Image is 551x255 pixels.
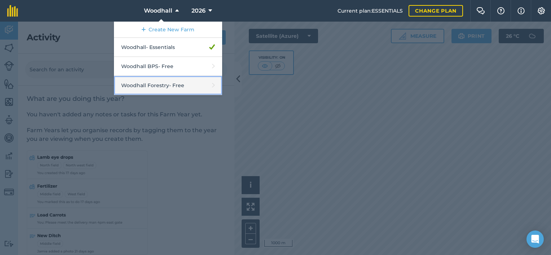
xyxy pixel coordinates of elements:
[338,7,403,15] span: Current plan : ESSENTIALS
[476,7,485,14] img: Two speech bubbles overlapping with the left bubble in the forefront
[114,22,222,38] a: Create New Farm
[526,231,544,248] div: Open Intercom Messenger
[144,6,172,15] span: Woodhall
[114,57,222,76] a: Woodhall BPS- Free
[114,76,222,95] a: Woodhall Forestry- Free
[191,6,206,15] span: 2026
[517,6,525,15] img: svg+xml;base64,PHN2ZyB4bWxucz0iaHR0cDovL3d3dy53My5vcmcvMjAwMC9zdmciIHdpZHRoPSIxNyIgaGVpZ2h0PSIxNy...
[7,5,18,17] img: fieldmargin Logo
[537,7,546,14] img: A cog icon
[497,7,505,14] img: A question mark icon
[409,5,463,17] a: Change plan
[114,38,222,57] a: Woodhall- Essentials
